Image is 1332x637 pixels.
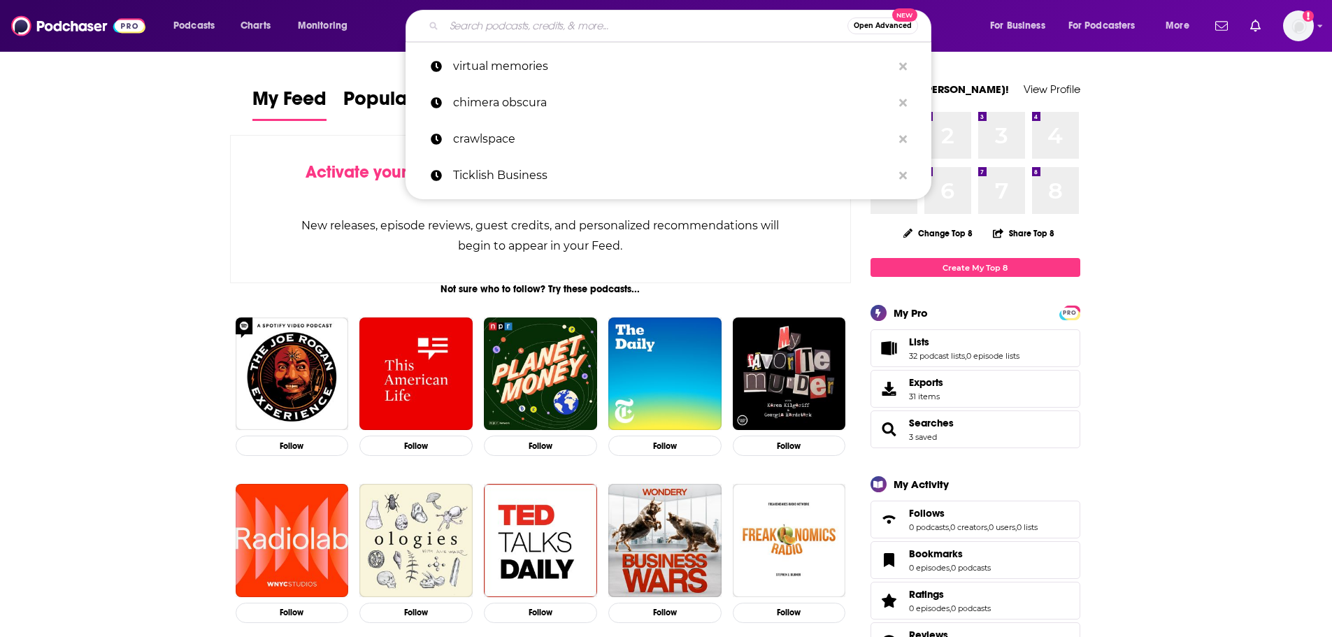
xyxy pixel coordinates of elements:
[950,603,951,613] span: ,
[871,410,1080,448] span: Searches
[987,522,989,532] span: ,
[1015,522,1017,532] span: ,
[733,484,846,597] img: Freakonomics Radio
[951,563,991,573] a: 0 podcasts
[892,8,917,22] span: New
[871,582,1080,620] span: Ratings
[343,87,462,121] a: Popular Feed
[909,603,950,613] a: 0 episodes
[992,220,1055,247] button: Share Top 8
[895,224,982,242] button: Change Top 8
[484,317,597,431] a: Planet Money
[909,547,963,560] span: Bookmarks
[231,15,279,37] a: Charts
[909,507,945,520] span: Follows
[875,379,903,399] span: Exports
[241,16,271,36] span: Charts
[909,507,1038,520] a: Follows
[359,436,473,456] button: Follow
[608,484,722,597] img: Business Wars
[875,591,903,610] a: Ratings
[359,603,473,623] button: Follow
[484,484,597,597] img: TED Talks Daily
[909,432,937,442] a: 3 saved
[875,338,903,358] a: Lists
[164,15,233,37] button: open menu
[1068,16,1136,36] span: For Podcasters
[909,588,991,601] a: Ratings
[989,522,1015,532] a: 0 users
[733,317,846,431] img: My Favorite Murder with Karen Kilgariff and Georgia Hardstark
[236,603,349,623] button: Follow
[1156,15,1207,37] button: open menu
[1024,83,1080,96] a: View Profile
[11,13,145,39] img: Podchaser - Follow, Share and Rate Podcasts
[733,436,846,456] button: Follow
[359,484,473,597] img: Ologies with Alie Ward
[252,87,327,121] a: My Feed
[951,603,991,613] a: 0 podcasts
[965,351,966,361] span: ,
[733,603,846,623] button: Follow
[909,563,950,573] a: 0 episodes
[909,417,954,429] a: Searches
[419,10,945,42] div: Search podcasts, credits, & more...
[343,87,462,119] span: Popular Feed
[854,22,912,29] span: Open Advanced
[301,215,781,256] div: New releases, episode reviews, guest credits, and personalized recommendations will begin to appe...
[484,603,597,623] button: Follow
[236,436,349,456] button: Follow
[950,563,951,573] span: ,
[1166,16,1189,36] span: More
[359,317,473,431] img: This American Life
[1210,14,1233,38] a: Show notifications dropdown
[909,376,943,389] span: Exports
[909,336,1019,348] a: Lists
[949,522,950,532] span: ,
[608,317,722,431] img: The Daily
[301,162,781,203] div: by following Podcasts, Creators, Lists, and other Users!
[406,48,931,85] a: virtual memories
[236,317,349,431] img: The Joe Rogan Experience
[894,306,928,320] div: My Pro
[847,17,918,34] button: Open AdvancedNew
[909,336,929,348] span: Lists
[875,550,903,570] a: Bookmarks
[1059,15,1156,37] button: open menu
[875,510,903,529] a: Follows
[288,15,366,37] button: open menu
[484,436,597,456] button: Follow
[252,87,327,119] span: My Feed
[966,351,1019,361] a: 0 episode lists
[406,85,931,121] a: chimera obscura
[406,121,931,157] a: crawlspace
[306,162,449,182] span: Activate your Feed
[909,547,991,560] a: Bookmarks
[1283,10,1314,41] button: Show profile menu
[871,83,1009,96] a: Welcome [PERSON_NAME]!
[1283,10,1314,41] img: User Profile
[444,15,847,37] input: Search podcasts, credits, & more...
[909,588,944,601] span: Ratings
[608,603,722,623] button: Follow
[236,484,349,597] img: Radiolab
[1061,308,1078,318] span: PRO
[173,16,215,36] span: Podcasts
[871,501,1080,538] span: Follows
[298,16,348,36] span: Monitoring
[871,329,1080,367] span: Lists
[950,522,987,532] a: 0 creators
[1245,14,1266,38] a: Show notifications dropdown
[909,351,965,361] a: 32 podcast lists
